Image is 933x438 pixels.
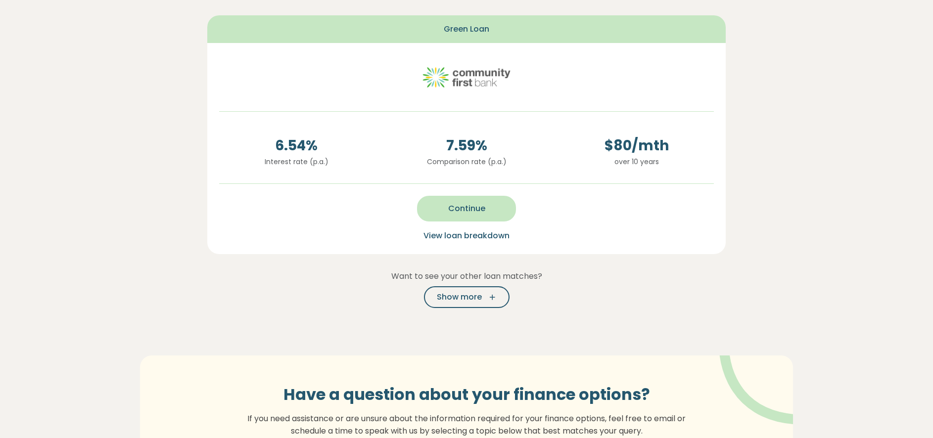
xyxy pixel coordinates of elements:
[448,203,485,215] span: Continue
[241,385,692,404] h3: Have a question about your finance options?
[560,156,714,167] p: over 10 years
[423,230,510,241] span: View loan breakdown
[219,156,373,167] p: Interest rate (p.a.)
[444,23,489,35] span: Green Loan
[219,135,373,156] span: 6.54 %
[389,156,544,167] p: Comparison rate (p.a.)
[424,286,510,308] button: Show more
[389,135,544,156] span: 7.59 %
[420,229,513,242] button: View loan breakdown
[417,196,516,221] button: Continue
[207,270,726,283] p: Want to see your other loan matches?
[437,291,482,303] span: Show more
[560,135,714,156] span: $ 80 /mth
[422,55,511,99] img: community-first logo
[241,412,692,438] p: If you need assistance or are unsure about the information required for your finance options, fee...
[694,328,823,425] img: vector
